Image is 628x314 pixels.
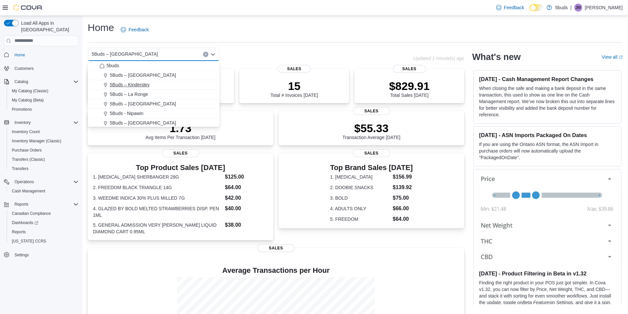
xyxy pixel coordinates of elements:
[330,205,390,212] dt: 4. ADULTS ONLY
[18,20,78,33] span: Load All Apps in [GEOGRAPHIC_DATA]
[12,119,33,127] button: Inventory
[330,216,390,222] dt: 5. FREEDOM
[129,26,149,33] span: Feedback
[12,51,78,59] span: Home
[9,165,78,173] span: Transfers
[15,66,34,71] span: Customers
[110,120,176,126] span: 5Buds – [GEOGRAPHIC_DATA]
[343,122,401,135] p: $55.33
[92,50,158,58] span: 5Buds – [GEOGRAPHIC_DATA]
[472,52,521,62] h2: What's new
[330,184,390,191] dt: 2. DOOBIE SNACKS
[15,179,34,185] span: Operations
[393,215,413,223] dd: $64.00
[12,107,32,112] span: Promotions
[7,105,81,114] button: Promotions
[7,237,81,246] button: [US_STATE] CCRS
[1,250,81,259] button: Settings
[12,148,42,153] span: Purchase Orders
[9,156,78,163] span: Transfers (Classic)
[210,52,216,57] button: Close list of options
[504,4,524,11] span: Feedback
[12,88,48,94] span: My Catalog (Classic)
[9,96,46,104] a: My Catalog (Beta)
[393,194,413,202] dd: $75.00
[12,211,51,216] span: Canadian Compliance
[88,118,220,128] button: 5Buds – [GEOGRAPHIC_DATA]
[9,187,78,195] span: Cash Management
[9,87,78,95] span: My Catalog (Classic)
[389,79,430,93] p: $829.91
[88,21,114,34] h1: Home
[12,200,31,208] button: Reports
[9,210,78,217] span: Canadian Compliance
[93,195,222,201] dt: 3. WEEDME INDICA 30% PLUS MILLED 7G
[162,149,199,157] span: Sales
[88,90,220,99] button: 5Buds – La Ronge
[12,188,45,194] span: Cash Management
[1,77,81,86] button: Catalog
[12,129,40,134] span: Inventory Count
[9,228,28,236] a: Reports
[529,4,543,11] input: Dark Mode
[257,244,294,252] span: Sales
[330,164,413,172] h3: Top Brand Sales [DATE]
[7,155,81,164] button: Transfers (Classic)
[12,78,31,86] button: Catalog
[12,220,38,225] span: Dashboards
[88,109,220,118] button: 5Buds - Nipawin
[9,165,31,173] a: Transfers
[343,122,401,140] div: Transaction Average [DATE]
[9,105,35,113] a: Promotions
[270,79,318,93] p: 15
[12,166,28,171] span: Transfers
[393,184,413,191] dd: $139.92
[1,50,81,60] button: Home
[7,96,81,105] button: My Catalog (Beta)
[110,81,150,88] span: 5Buds – Kindersley
[88,61,220,71] button: 5buds
[9,105,78,113] span: Promotions
[479,279,616,312] p: Finding the right product in your POS just got simpler. In Cova v1.32, you can now filter by Pric...
[1,118,81,127] button: Inventory
[12,178,78,186] span: Operations
[225,221,268,229] dd: $38.00
[9,228,78,236] span: Reports
[493,1,527,14] a: Feedback
[1,200,81,209] button: Reports
[619,55,623,59] svg: External link
[88,61,220,176] div: Choose from the following options
[7,209,81,218] button: Canadian Compliance
[93,164,268,172] h3: Top Product Sales [DATE]
[9,128,43,136] a: Inventory Count
[93,184,222,191] dt: 2. FREEDOM BLACK TRIANGLE 14G
[12,65,36,72] a: Customers
[110,91,148,98] span: 5Buds – La Ronge
[15,120,31,125] span: Inventory
[9,146,78,154] span: Purchase Orders
[12,229,26,235] span: Reports
[330,174,390,180] dt: 1. [MEDICAL_DATA]
[146,122,216,135] p: 1.73
[88,99,220,109] button: 5Buds – [GEOGRAPHIC_DATA]
[225,184,268,191] dd: $64.00
[9,96,78,104] span: My Catalog (Beta)
[9,237,49,245] a: [US_STATE] CCRS
[7,186,81,196] button: Cash Management
[9,87,51,95] a: My Catalog (Classic)
[88,71,220,80] button: 5Buds – [GEOGRAPHIC_DATA]
[203,52,208,57] button: Clear input
[479,132,616,138] h3: [DATE] - ASN Imports Packaged On Dates
[7,146,81,155] button: Purchase Orders
[225,205,268,213] dd: $40.00
[12,157,45,162] span: Transfers (Classic)
[9,187,48,195] a: Cash Management
[12,64,78,72] span: Customers
[110,72,176,78] span: 5Buds – [GEOGRAPHIC_DATA]
[7,227,81,237] button: Reports
[585,4,623,12] p: [PERSON_NAME]
[570,4,572,12] p: |
[1,64,81,73] button: Customers
[13,4,43,11] img: Cova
